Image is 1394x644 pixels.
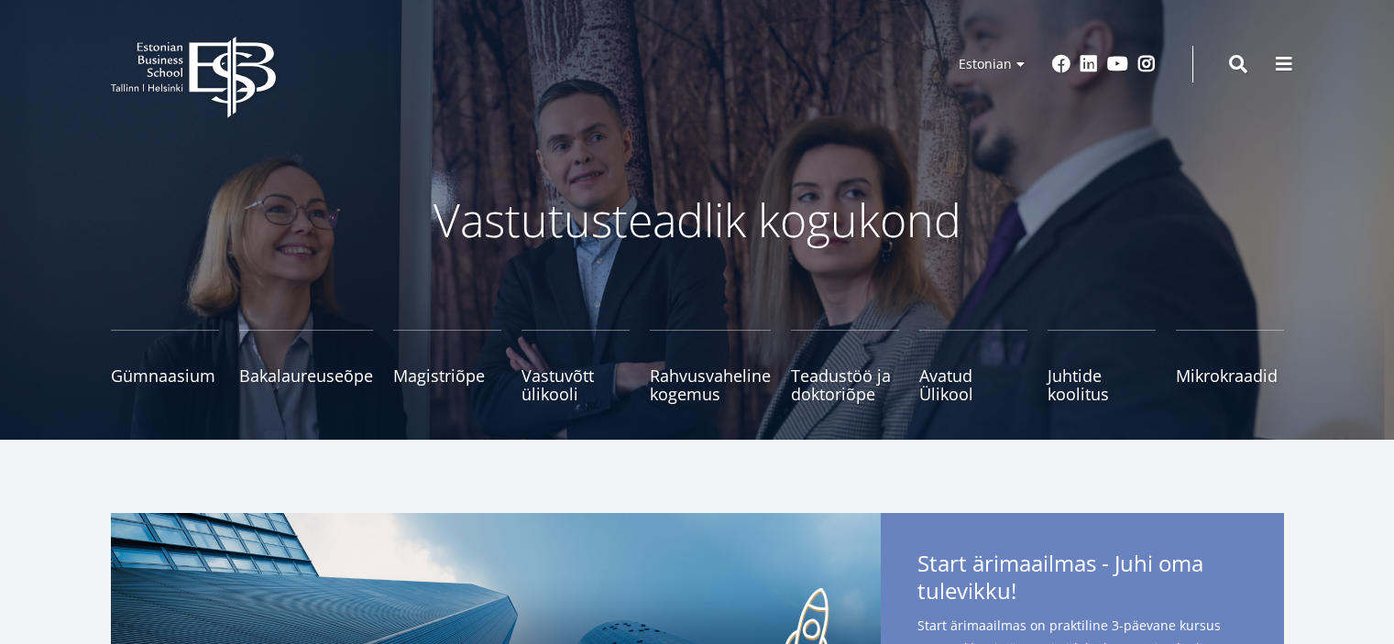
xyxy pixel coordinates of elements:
a: Facebook [1052,55,1070,73]
a: Teadustöö ja doktoriõpe [791,330,899,403]
a: Avatud Ülikool [919,330,1027,403]
a: Rahvusvaheline kogemus [650,330,771,403]
span: Vastuvõtt ülikooli [521,366,630,403]
span: Magistriõpe [393,366,501,385]
span: Teadustöö ja doktoriõpe [791,366,899,403]
a: Mikrokraadid [1176,330,1284,403]
span: Gümnaasium [111,366,219,385]
span: Start ärimaailmas - Juhi oma [917,550,1247,610]
a: Bakalaureuseõpe [239,330,373,403]
p: Vastutusteadlik kogukond [212,192,1183,247]
a: Youtube [1107,55,1128,73]
span: Rahvusvaheline kogemus [650,366,771,403]
a: Gümnaasium [111,330,219,403]
span: Mikrokraadid [1176,366,1284,385]
span: Avatud Ülikool [919,366,1027,403]
span: Juhtide koolitus [1048,366,1156,403]
span: tulevikku! [917,577,1016,605]
span: Bakalaureuseõpe [239,366,373,385]
a: Vastuvõtt ülikooli [521,330,630,403]
a: Juhtide koolitus [1048,330,1156,403]
a: Linkedin [1080,55,1098,73]
a: Magistriõpe [393,330,501,403]
a: Instagram [1137,55,1156,73]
